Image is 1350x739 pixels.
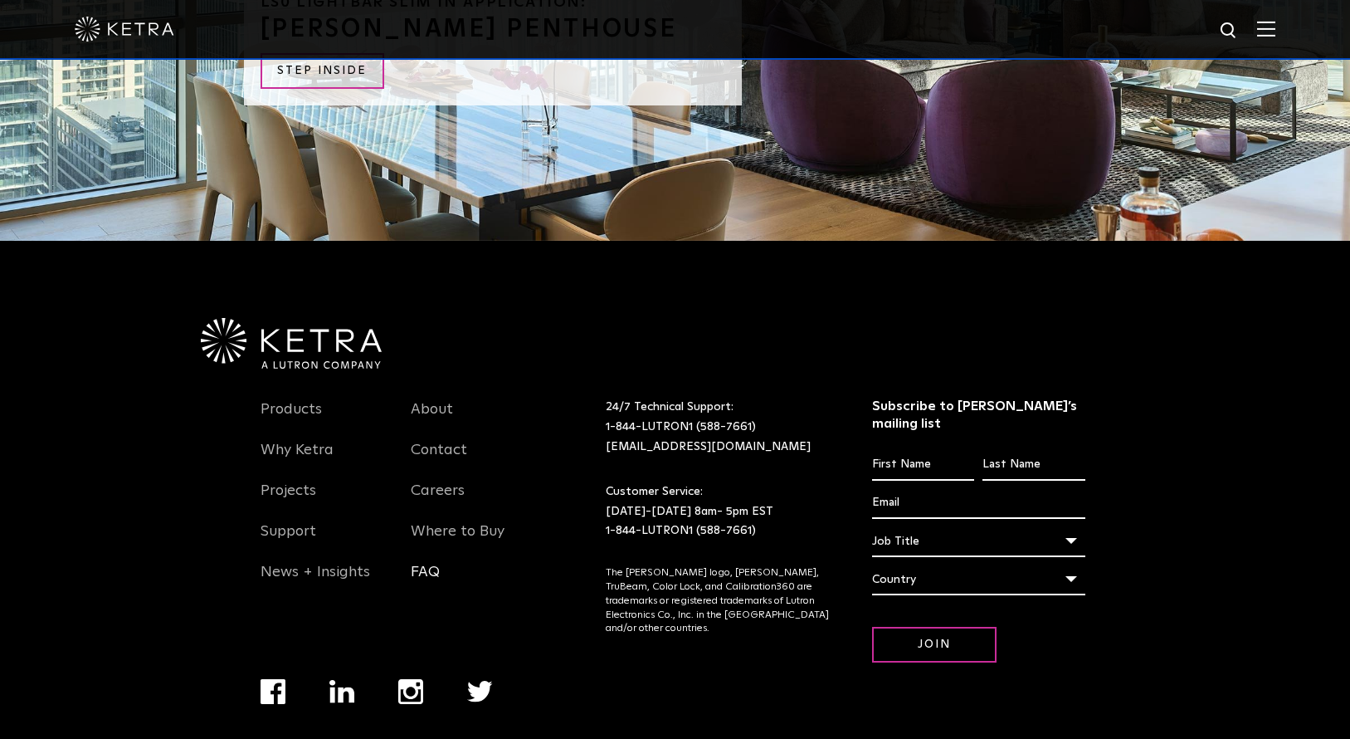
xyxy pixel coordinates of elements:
a: Where to Buy [411,522,504,560]
img: ketra-logo-2019-white [75,17,174,42]
div: Navigation Menu [411,398,537,601]
a: Contact [411,441,467,479]
a: FAQ [411,563,440,601]
a: Products [261,400,322,438]
a: 1-844-LUTRON1 (588-7661) [606,525,756,536]
div: Job Title [872,526,1085,557]
p: The [PERSON_NAME] logo, [PERSON_NAME], TruBeam, Color Lock, and Calibration360 are trademarks or ... [606,566,831,636]
img: instagram [398,679,423,704]
h3: Subscribe to [PERSON_NAME]’s mailing list [872,398,1085,433]
div: Navigation Menu [261,398,387,601]
img: facebook [261,679,285,704]
a: Why Ketra [261,441,334,479]
input: Join [872,627,997,663]
input: Email [872,487,1085,519]
a: STEP INSIDE [261,53,384,89]
p: Customer Service: [DATE]-[DATE] 8am- 5pm EST [606,482,831,541]
img: twitter [467,681,493,702]
a: 1-844-LUTRON1 (588-7661) [606,421,756,433]
a: News + Insights [261,563,370,601]
input: First Name [872,449,974,481]
input: Last Name [982,449,1084,481]
div: Country [872,564,1085,595]
img: Ketra-aLutronCo_White_RGB [201,318,382,369]
a: Support [261,522,316,560]
a: Careers [411,482,465,520]
a: [EMAIL_ADDRESS][DOMAIN_NAME] [606,441,811,453]
a: Projects [261,482,316,520]
img: Hamburger%20Nav.svg [1257,21,1275,37]
p: 24/7 Technical Support: [606,398,831,457]
img: search icon [1219,21,1240,42]
a: About [411,400,453,438]
img: linkedin [329,680,355,703]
